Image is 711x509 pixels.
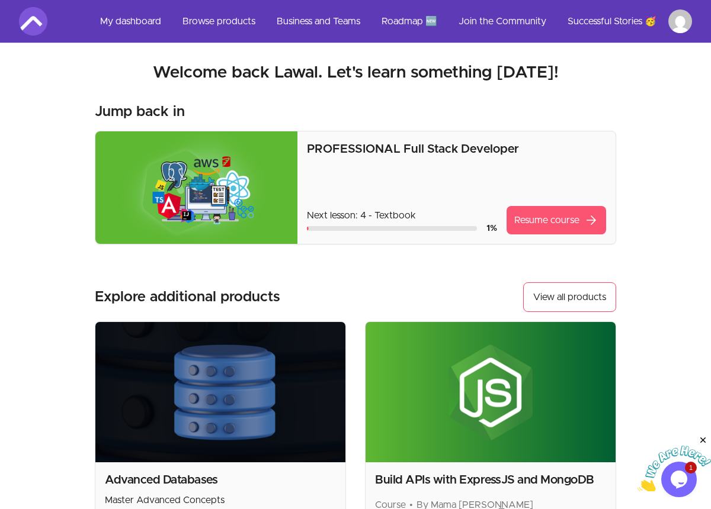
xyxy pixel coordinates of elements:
img: Product image for Build APIs with ExpressJS and MongoDB [366,322,616,462]
p: Master Advanced Concepts [105,493,336,507]
a: Resume coursearrow_forward [507,206,606,234]
button: View all products [523,282,616,312]
a: Business and Teams [267,7,370,36]
div: Course progress [307,226,477,231]
img: Product image for PROFESSIONAL Full Stack Developer [95,131,297,244]
a: Join the Community [449,7,556,36]
h3: Jump back in [95,102,185,121]
span: 1 % [486,224,497,233]
p: PROFESSIONAL Full Stack Developer [307,141,606,157]
nav: Main [91,7,692,36]
h2: Advanced Databases [105,472,336,488]
a: Browse products [173,7,265,36]
a: Roadmap 🆕 [372,7,447,36]
img: Amigoscode logo [19,7,47,36]
h2: Build APIs with ExpressJS and MongoDB [375,472,606,488]
h2: Welcome back Lawal. Let's learn something [DATE]! [19,62,692,83]
a: My dashboard [91,7,171,36]
a: Successful Stories 🥳 [558,7,666,36]
span: arrow_forward [584,213,598,227]
p: Next lesson: 4 - Textbook [307,208,497,223]
iframe: chat widget [638,435,711,491]
img: Profile image for Lawal Hammed Tunde [668,9,692,33]
img: Product image for Advanced Databases [95,322,345,462]
h3: Explore additional products [95,288,280,307]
